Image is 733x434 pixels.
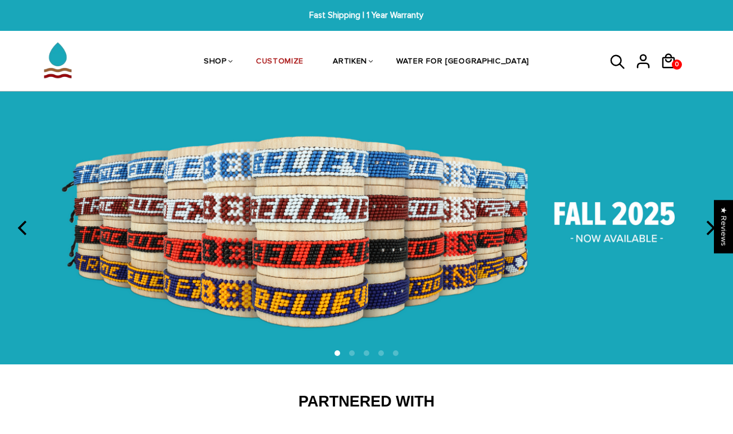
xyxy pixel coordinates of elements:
span: Fast Shipping | 1 Year Warranty [227,9,506,22]
button: previous [11,216,36,240]
span: 0 [672,57,681,72]
button: next [697,216,722,240]
a: 0 [660,73,685,75]
a: SHOP [204,33,227,92]
a: WATER FOR [GEOGRAPHIC_DATA] [396,33,529,92]
div: Click to open Judge.me floating reviews tab [714,200,733,253]
a: CUSTOMIZE [256,33,304,92]
a: ARTIKEN [333,33,367,92]
h2: Partnered With [47,392,686,412]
